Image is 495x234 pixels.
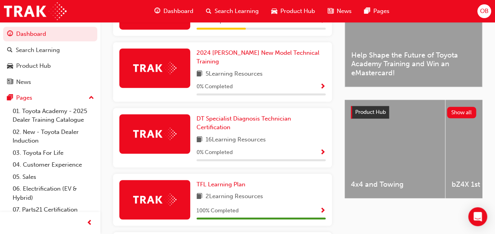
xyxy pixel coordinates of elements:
[480,7,488,16] span: OB
[206,135,266,145] span: 16 Learning Resources
[16,93,32,102] div: Pages
[197,180,248,189] a: TFL Learning Plan
[3,27,97,41] a: Dashboard
[7,31,13,38] span: guage-icon
[197,192,202,202] span: book-icon
[133,193,176,206] img: Trak
[206,192,263,202] span: 2 Learning Resources
[197,48,326,66] a: 2024 [PERSON_NAME] New Model Technical Training
[364,6,370,16] span: pages-icon
[7,79,13,86] span: news-icon
[328,6,334,16] span: news-icon
[9,183,97,204] a: 06. Electrification (EV & Hybrid)
[355,109,386,115] span: Product Hub
[215,7,259,16] span: Search Learning
[9,171,97,183] a: 05. Sales
[16,78,31,87] div: News
[9,126,97,147] a: 02. New - Toyota Dealer Induction
[206,6,211,16] span: search-icon
[197,115,291,131] span: DT Specialist Diagnosis Technician Certification
[280,7,315,16] span: Product Hub
[148,3,200,19] a: guage-iconDashboard
[3,25,97,91] button: DashboardSearch LearningProduct HubNews
[89,93,94,103] span: up-icon
[154,6,160,16] span: guage-icon
[9,159,97,171] a: 04. Customer Experience
[197,181,245,188] span: TFL Learning Plan
[3,75,97,89] a: News
[3,91,97,105] button: Pages
[351,51,476,78] span: Help Shape the Future of Toyota Academy Training and Win an eMastercard!
[197,82,233,91] span: 0 % Completed
[337,7,352,16] span: News
[16,61,51,71] div: Product Hub
[200,3,265,19] a: search-iconSearch Learning
[163,7,193,16] span: Dashboard
[320,206,326,216] button: Show Progress
[16,46,60,55] div: Search Learning
[197,49,319,65] span: 2024 [PERSON_NAME] New Model Technical Training
[197,148,233,157] span: 0 % Completed
[320,82,326,92] button: Show Progress
[320,84,326,91] span: Show Progress
[87,218,93,228] span: prev-icon
[206,69,263,79] span: 5 Learning Resources
[271,6,277,16] span: car-icon
[133,62,176,74] img: Trak
[197,69,202,79] span: book-icon
[320,149,326,156] span: Show Progress
[7,47,13,54] span: search-icon
[7,95,13,102] span: pages-icon
[447,107,476,118] button: Show all
[320,148,326,158] button: Show Progress
[3,43,97,58] a: Search Learning
[9,105,97,126] a: 01. Toyota Academy - 2025 Dealer Training Catalogue
[197,114,326,132] a: DT Specialist Diagnosis Technician Certification
[133,128,176,140] img: Trak
[9,147,97,159] a: 03. Toyota For Life
[468,207,487,226] div: Open Intercom Messenger
[320,208,326,215] span: Show Progress
[265,3,321,19] a: car-iconProduct Hub
[197,206,239,215] span: 100 % Completed
[345,100,445,198] a: 4x4 and Towing
[351,180,439,189] span: 4x4 and Towing
[9,204,97,216] a: 07. Parts21 Certification
[358,3,396,19] a: pages-iconPages
[351,106,476,119] a: Product HubShow all
[477,4,491,18] button: OB
[4,2,67,20] img: Trak
[373,7,389,16] span: Pages
[3,59,97,73] a: Product Hub
[197,135,202,145] span: book-icon
[321,3,358,19] a: news-iconNews
[7,63,13,70] span: car-icon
